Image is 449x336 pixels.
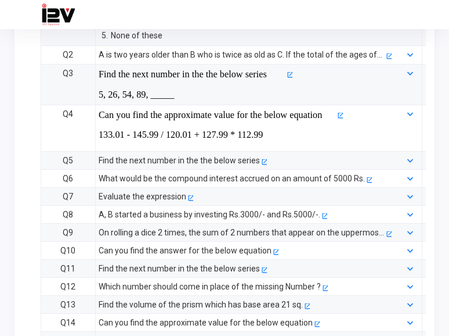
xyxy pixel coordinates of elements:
span: 5. [99,30,111,41]
div: Find the next number in the the below series [99,263,260,274]
td: Q10 [41,241,96,259]
mat-icon: open_in_new [321,213,327,219]
td: Q3 [41,65,96,105]
mat-icon: open_in_new [261,267,267,273]
mat-icon: open_in_new [304,303,310,309]
mat-icon: open_in_new [261,159,267,165]
td: Q13 [41,295,96,313]
td: Q6 [41,169,96,187]
div: A, B started a business by investing Rs.3000/- and Rs.5000/-. [99,209,320,220]
div: Evaluate the expression [99,191,186,202]
td: Q9 [41,223,96,241]
td: Q11 [41,259,96,277]
p: A is two years older than B who is twice as old as C. If the total of the ages of A, B and C be 2... [99,49,384,61]
mat-icon: open_in_new [322,285,328,291]
p: Find the next number in the the below series [99,67,285,81]
div: None of these [111,30,162,41]
div: Find the next number in the the below series [99,155,260,166]
div: Find the volume of the prism which has base area 21 sq. [99,299,303,310]
td: Q2 [41,46,96,65]
mat-icon: open_in_new [273,249,278,255]
mat-icon: open_in_new [337,113,343,119]
div: Can you find the approximate value for the below equation [99,317,313,328]
mat-icon: open_in_new [314,321,320,327]
mat-icon: open_in_new [287,72,292,78]
div: Can you find the answer for the below equation [99,245,271,256]
td: Q14 [41,313,96,331]
td: Q4 [41,105,96,152]
td: Q5 [41,151,96,169]
mat-icon: open_in_new [386,231,392,237]
div: 5, 26, 54, 89, _____ [99,88,285,102]
p: Can you find the approximate value for the below equation [99,108,336,122]
div: Which number should come in place of the missing Number ? [99,281,321,292]
div: On rolling a dice 2 times, the sum of 2 numbers that appear on the uppermost face is 8. What is t... [99,227,384,238]
span: 133.01 - 145.99 / 120.01 + 127.99 * 112.99 [99,129,263,140]
mat-icon: open_in_new [366,177,372,183]
mat-icon: open_in_new [187,195,193,201]
td: Q8 [41,205,96,223]
mat-icon: open_in_new [386,53,392,59]
td: Q12 [41,277,96,295]
img: logo [15,3,102,26]
td: Q7 [41,187,96,205]
div: What would be the compound interest accrued on an amount of 5000 Rs. [99,173,365,184]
